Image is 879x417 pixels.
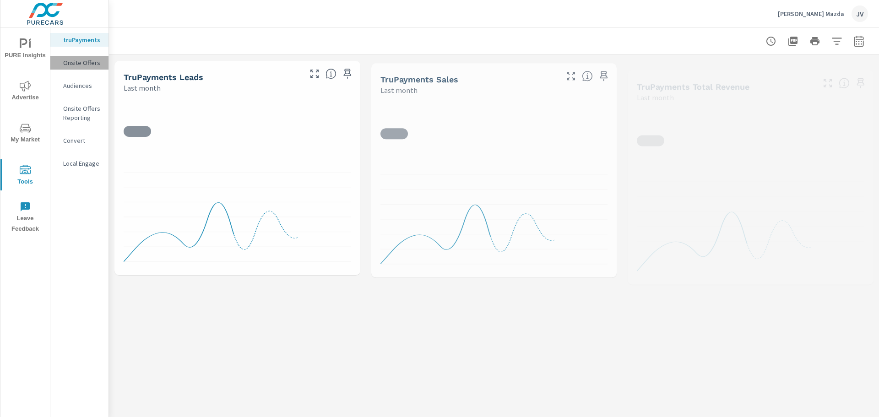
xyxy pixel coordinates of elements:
[0,27,50,238] div: nav menu
[839,78,850,89] span: Total revenue from sales matched to a truPayments lead. [Source: This data is sourced from the de...
[380,85,418,96] p: Last month
[380,75,458,84] h5: truPayments Sales
[63,81,101,90] p: Audiences
[564,69,578,83] button: Make Fullscreen
[582,70,593,81] span: Number of sales matched to a truPayments lead. [Source: This data is sourced from the dealer's DM...
[3,165,47,187] span: Tools
[50,33,109,47] div: truPayments
[50,79,109,92] div: Audiences
[778,10,844,18] p: [PERSON_NAME] Mazda
[828,32,846,50] button: Apply Filters
[597,69,611,83] span: Save this to your personalized report
[50,157,109,170] div: Local Engage
[124,72,203,82] h5: truPayments Leads
[50,56,109,70] div: Onsite Offers
[63,104,101,122] p: Onsite Offers Reporting
[326,68,336,79] span: The number of truPayments leads.
[852,5,868,22] div: JV
[806,32,824,50] button: Print Report
[63,159,101,168] p: Local Engage
[3,201,47,234] span: Leave Feedback
[3,123,47,145] span: My Market
[340,66,355,81] span: Save this to your personalized report
[63,136,101,145] p: Convert
[50,134,109,147] div: Convert
[63,58,101,67] p: Onsite Offers
[784,32,802,50] button: "Export Report to PDF"
[3,38,47,61] span: PURE Insights
[307,66,322,81] button: Make Fullscreen
[820,76,835,91] button: Make Fullscreen
[637,82,749,92] h5: truPayments Total Revenue
[3,81,47,103] span: Advertise
[853,76,868,91] span: Save this to your personalized report
[63,35,101,44] p: truPayments
[50,102,109,125] div: Onsite Offers Reporting
[124,82,161,93] p: Last month
[850,32,868,50] button: Select Date Range
[637,92,674,103] p: Last month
